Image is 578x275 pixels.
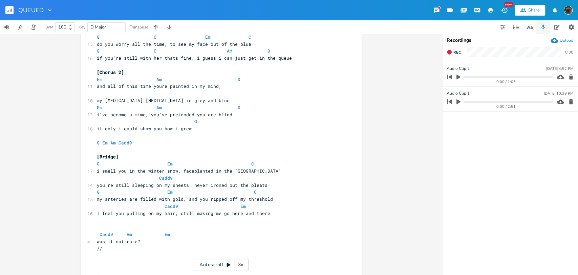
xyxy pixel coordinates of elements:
[453,50,461,55] span: Rec
[560,38,573,43] div: Upload
[205,34,211,40] span: Em
[97,104,102,111] span: Em
[97,97,230,103] span: my [MEDICAL_DATA] [MEDICAL_DATA] in grey and blue
[97,55,292,61] span: if you're still with her thats fine, i guess i can just get in the queue
[97,125,192,132] span: if only i could show you how i grew
[90,24,106,30] span: D Major
[167,161,173,167] span: Em
[97,76,102,82] span: Em
[447,65,470,72] span: Audio Clip 2
[154,48,156,54] span: C
[97,41,251,47] span: do you worry all the time, to see my face out of the blue
[97,34,100,40] span: G
[102,140,108,146] span: Em
[97,161,100,167] span: G
[447,90,470,97] span: Audio Clip 1
[97,210,270,216] span: I feel you pulling on my hair, still making me go here and there
[458,105,553,109] div: 0:00 / 2:51
[97,189,100,195] span: G
[97,83,221,89] span: and all of this time youre painted in my mind,
[156,104,162,111] span: Am
[100,231,113,237] span: Cadd9
[565,50,573,54] div: 0:00
[97,48,100,54] span: G
[159,175,173,181] span: Cadd9
[267,48,270,54] span: D
[240,203,246,209] span: Em
[249,34,251,40] span: C
[97,140,100,146] span: G
[45,25,53,29] div: BPM
[165,203,178,209] span: Cadd9
[167,189,173,195] span: Em
[156,76,162,82] span: Am
[130,25,148,29] div: Transpose
[79,25,85,29] div: Key
[546,67,573,71] div: [DATE] 4:52 PM
[254,189,257,195] span: C
[234,259,247,271] div: 3x
[251,161,254,167] span: C
[97,196,273,202] span: my arteries are filled with gold, and you ripped off my threshold
[97,154,119,160] span: [Bridge]
[97,69,124,75] span: [Chorus 2]
[97,112,232,118] span: i've become a mime, you've pretended you are blind
[497,4,511,16] button: New
[165,231,170,237] span: Em
[194,118,197,124] span: G
[119,140,132,146] span: Cadd9
[227,48,232,54] span: Am
[564,6,573,15] img: August Tyler Gallant
[18,7,44,13] span: QUEUED
[544,92,573,95] div: [DATE] 10:38 PM
[444,47,464,58] button: Rec
[97,245,102,252] span: //
[110,140,116,146] span: Am
[154,34,156,40] span: C
[194,259,249,271] div: Autoscroll
[238,76,240,82] span: D
[447,38,574,43] div: Recordings
[238,104,240,111] span: D
[127,231,132,237] span: Am
[504,2,513,7] div: New
[515,5,545,16] button: Share
[528,7,540,13] div: Share
[97,238,140,244] span: was it not rare?
[551,37,573,44] button: Upload
[97,168,281,174] span: i smell you in the winter snow, faceplanted in the [GEOGRAPHIC_DATA]
[458,80,553,84] div: 0:00 / 1:05
[97,182,267,188] span: you're still sleeping on my sheets, never ironed out the pleats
